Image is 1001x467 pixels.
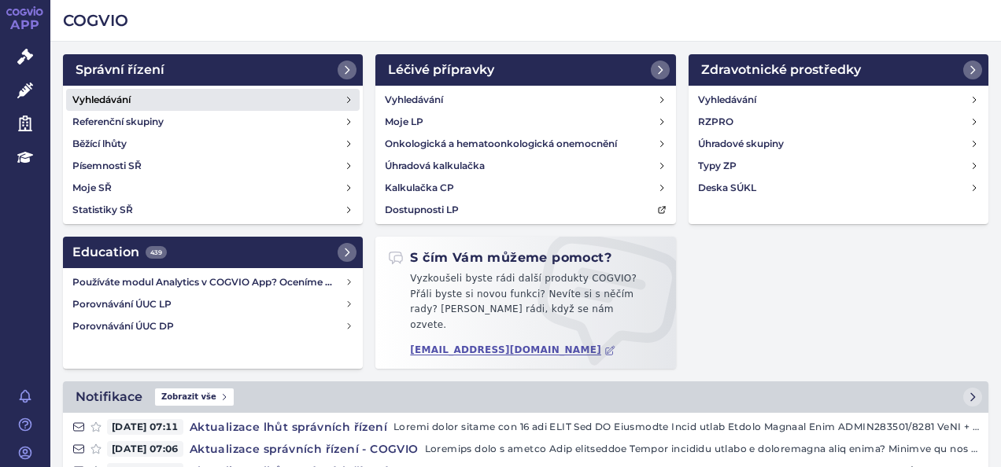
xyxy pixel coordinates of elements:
[385,158,485,174] h4: Úhradová kalkulačka
[698,180,756,196] h4: Deska SÚKL
[385,202,459,218] h4: Dostupnosti LP
[385,136,617,152] h4: Onkologická a hematoonkologická onemocnění
[107,441,183,457] span: [DATE] 07:06
[698,92,756,108] h4: Vyhledávání
[379,111,672,133] a: Moje LP
[72,243,167,262] h2: Education
[72,318,345,334] h4: Porovnávání ÚUC DP
[698,158,737,174] h4: Typy ZP
[375,54,675,86] a: Léčivé přípravky
[66,89,360,111] a: Vyhledávání
[72,114,164,130] h4: Referenční skupiny
[692,177,985,199] a: Deska SÚKL
[66,271,360,293] a: Používáte modul Analytics v COGVIO App? Oceníme Vaši zpětnou vazbu!
[183,419,393,435] h4: Aktualizace lhůt správních řízení
[63,381,988,413] a: NotifikaceZobrazit vše
[698,136,784,152] h4: Úhradové skupiny
[72,202,133,218] h4: Statistiky SŘ
[379,155,672,177] a: Úhradová kalkulačka
[379,177,672,199] a: Kalkulačka CP
[72,296,345,312] h4: Porovnávání ÚUC LP
[385,92,443,108] h4: Vyhledávání
[66,177,360,199] a: Moje SŘ
[388,249,611,267] h2: S čím Vám můžeme pomoct?
[66,111,360,133] a: Referenční skupiny
[66,199,360,221] a: Statistiky SŘ
[410,344,615,356] a: [EMAIL_ADDRESS][DOMAIN_NAME]
[385,180,454,196] h4: Kalkulačka CP
[72,274,345,290] h4: Používáte modul Analytics v COGVIO App? Oceníme Vaši zpětnou vazbu!
[72,136,127,152] h4: Běžící lhůty
[689,54,988,86] a: Zdravotnické prostředky
[66,133,360,155] a: Běžící lhůty
[388,61,494,79] h2: Léčivé přípravky
[183,441,425,457] h4: Aktualizace správních řízení - COGVIO
[72,158,142,174] h4: Písemnosti SŘ
[385,114,423,130] h4: Moje LP
[63,9,988,31] h2: COGVIO
[66,315,360,337] a: Porovnávání ÚUC DP
[692,111,985,133] a: RZPRO
[72,92,131,108] h4: Vyhledávání
[76,61,164,79] h2: Správní řízení
[393,419,979,435] p: Loremi dolor sitame con 16 adi ELIT Sed DO Eiusmodte Incid utlab Etdolo Magnaal Enim ADMIN283501/...
[692,89,985,111] a: Vyhledávání
[76,388,142,406] h2: Notifikace
[72,180,112,196] h4: Moje SŘ
[692,133,985,155] a: Úhradové skupiny
[107,419,183,435] span: [DATE] 07:11
[146,246,167,259] span: 439
[692,155,985,177] a: Typy ZP
[388,271,663,339] p: Vyzkoušeli byste rádi další produkty COGVIO? Přáli byste si novou funkci? Nevíte si s něčím rady?...
[425,441,979,457] p: Loremips dolo s ametco Adip elitseddoe Tempor incididu utlabo e doloremagna aliq enima? Minimve q...
[698,114,733,130] h4: RZPRO
[379,199,672,221] a: Dostupnosti LP
[155,388,234,406] span: Zobrazit vše
[701,61,861,79] h2: Zdravotnické prostředky
[66,293,360,315] a: Porovnávání ÚUC LP
[66,155,360,177] a: Písemnosti SŘ
[379,89,672,111] a: Vyhledávání
[63,54,363,86] a: Správní řízení
[63,237,363,268] a: Education439
[379,133,672,155] a: Onkologická a hematoonkologická onemocnění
